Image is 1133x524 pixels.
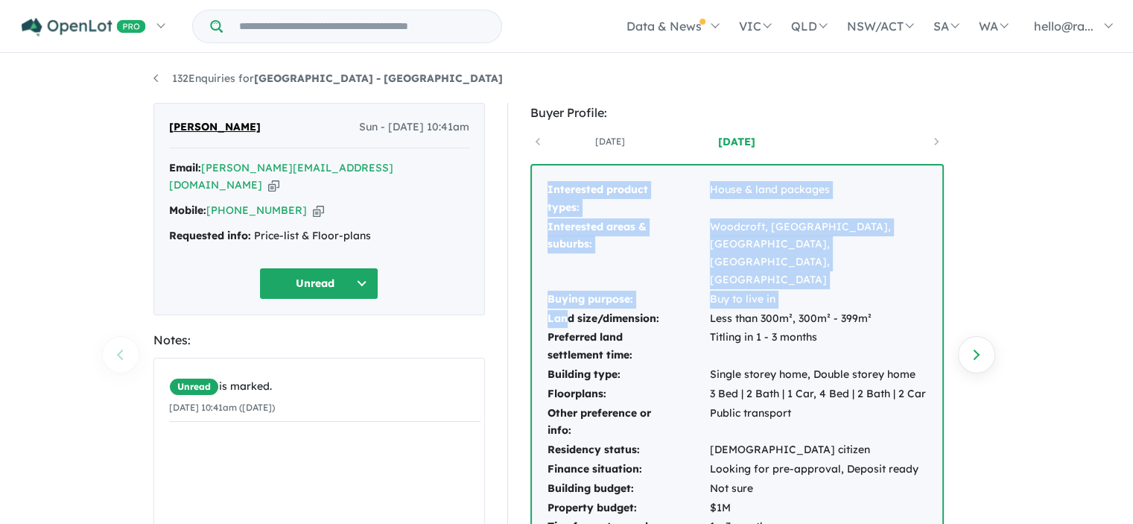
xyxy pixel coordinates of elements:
td: Floorplans: [547,385,709,404]
img: Openlot PRO Logo White [22,18,146,37]
td: Building type: [547,365,709,385]
a: [DATE] [673,134,800,149]
span: [PERSON_NAME] [169,119,261,136]
input: Try estate name, suburb, builder or developer [226,10,498,42]
td: Buying purpose: [547,290,709,309]
small: [DATE] 10:41am ([DATE]) [169,402,275,413]
td: Not sure [709,479,927,499]
td: Single storey home, Double storey home [709,365,927,385]
div: is marked. [169,378,480,396]
td: Land size/dimension: [547,309,709,329]
td: Looking for pre-approval, Deposit ready [709,460,927,479]
button: Unread [259,268,378,300]
td: Less than 300m², 300m² - 399m² [709,309,927,329]
td: Preferred land settlement time: [547,328,709,365]
div: Price-list & Floor-plans [169,227,469,245]
span: hello@ra... [1034,19,1094,34]
td: 3 Bed | 2 Bath | 1 Car, 4 Bed | 2 Bath | 2 Car [709,385,927,404]
td: [DEMOGRAPHIC_DATA] citizen [709,441,927,460]
td: House & land packages [709,180,927,218]
td: $1M [709,499,927,518]
a: [PERSON_NAME][EMAIL_ADDRESS][DOMAIN_NAME] [169,161,393,192]
td: Property budget: [547,499,709,518]
td: Woodcroft, [GEOGRAPHIC_DATA], [GEOGRAPHIC_DATA], [GEOGRAPHIC_DATA], [GEOGRAPHIC_DATA] [709,218,927,290]
td: Interested areas & suburbs: [547,218,709,290]
td: Titling in 1 - 3 months [709,328,927,365]
td: Interested product types: [547,180,709,218]
td: Buy to live in [709,290,927,309]
a: 132Enquiries for[GEOGRAPHIC_DATA] - [GEOGRAPHIC_DATA] [153,72,503,85]
strong: Mobile: [169,203,206,217]
span: Sun - [DATE] 10:41am [359,119,469,136]
td: Other preference or info: [547,404,709,441]
button: Copy [313,203,324,218]
nav: breadcrumb [153,70,980,88]
a: [DATE] [547,134,673,149]
a: [PHONE_NUMBER] [206,203,307,217]
span: Unread [169,378,219,396]
td: Public transport [709,404,927,441]
td: Residency status: [547,441,709,460]
td: Building budget: [547,479,709,499]
div: Notes: [153,330,485,350]
div: Buyer Profile: [530,103,944,123]
strong: Email: [169,161,201,174]
button: Copy [268,177,279,193]
strong: Requested info: [169,229,251,242]
strong: [GEOGRAPHIC_DATA] - [GEOGRAPHIC_DATA] [254,72,503,85]
td: Finance situation: [547,460,709,479]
